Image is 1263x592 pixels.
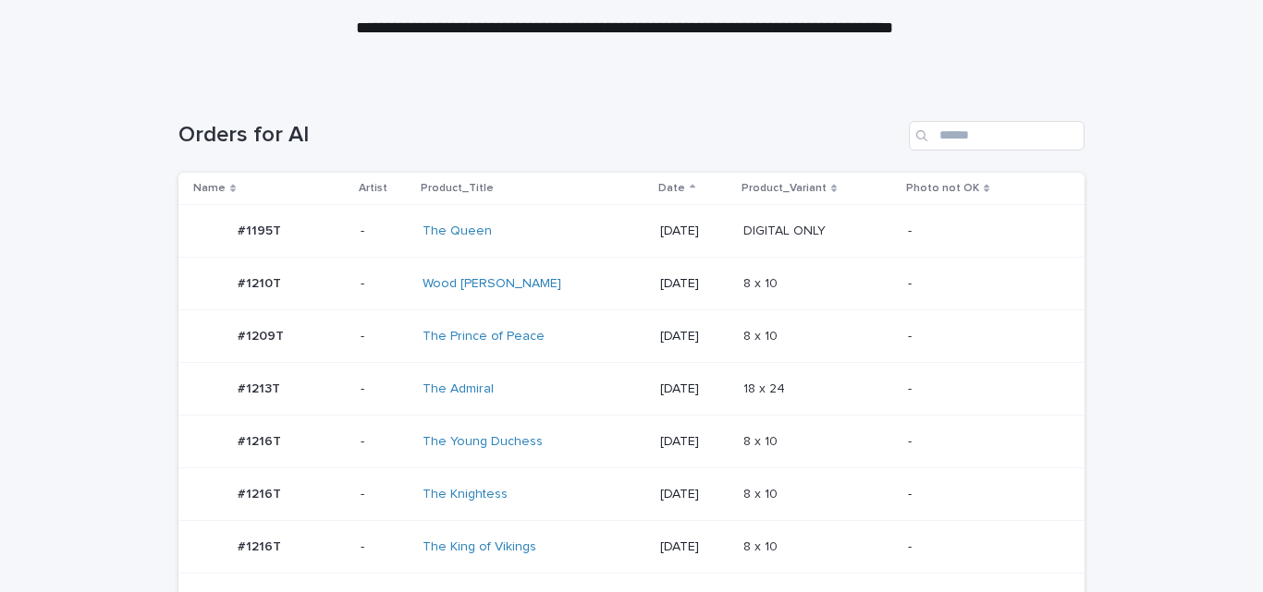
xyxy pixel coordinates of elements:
[660,224,729,239] p: [DATE]
[658,178,685,199] p: Date
[238,378,284,397] p: #1213T
[193,178,226,199] p: Name
[238,536,285,555] p: #1216T
[361,539,408,555] p: -
[423,539,536,555] a: The King of Vikings
[178,310,1085,363] tr: #1209T#1209T -The Prince of Peace [DATE]8 x 108 x 10 -
[908,329,1055,344] p: -
[361,487,408,502] p: -
[743,536,781,555] p: 8 x 10
[238,483,285,502] p: #1216T
[743,378,789,397] p: 18 x 24
[908,276,1055,292] p: -
[742,178,827,199] p: Product_Variant
[660,487,729,502] p: [DATE]
[423,381,494,397] a: The Admiral
[238,325,288,344] p: #1209T
[421,178,494,199] p: Product_Title
[908,224,1055,239] p: -
[359,178,387,199] p: Artist
[743,325,781,344] p: 8 x 10
[743,272,781,292] p: 8 x 10
[238,272,285,292] p: #1210T
[178,258,1085,310] tr: #1210T#1210T -Wood [PERSON_NAME] [DATE]8 x 108 x 10 -
[908,487,1055,502] p: -
[361,381,408,397] p: -
[361,276,408,292] p: -
[178,363,1085,416] tr: #1213T#1213T -The Admiral [DATE]18 x 2418 x 24 -
[178,468,1085,521] tr: #1216T#1216T -The Knightess [DATE]8 x 108 x 10 -
[178,521,1085,574] tr: #1216T#1216T -The King of Vikings [DATE]8 x 108 x 10 -
[423,224,492,239] a: The Queen
[423,329,545,344] a: The Prince of Peace
[743,430,781,450] p: 8 x 10
[660,539,729,555] p: [DATE]
[238,430,285,450] p: #1216T
[906,178,979,199] p: Photo not OK
[361,434,408,450] p: -
[178,205,1085,258] tr: #1195T#1195T -The Queen [DATE]DIGITAL ONLYDIGITAL ONLY -
[178,416,1085,468] tr: #1216T#1216T -The Young Duchess [DATE]8 x 108 x 10 -
[238,220,285,239] p: #1195T
[908,434,1055,450] p: -
[660,381,729,397] p: [DATE]
[743,483,781,502] p: 8 x 10
[743,220,829,239] p: DIGITAL ONLY
[361,224,408,239] p: -
[660,329,729,344] p: [DATE]
[423,434,543,450] a: The Young Duchess
[423,276,561,292] a: Wood [PERSON_NAME]
[908,539,1055,555] p: -
[908,381,1055,397] p: -
[660,434,729,450] p: [DATE]
[423,487,508,502] a: The Knightess
[660,276,729,292] p: [DATE]
[909,121,1085,151] input: Search
[361,329,408,344] p: -
[178,122,901,149] h1: Orders for AI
